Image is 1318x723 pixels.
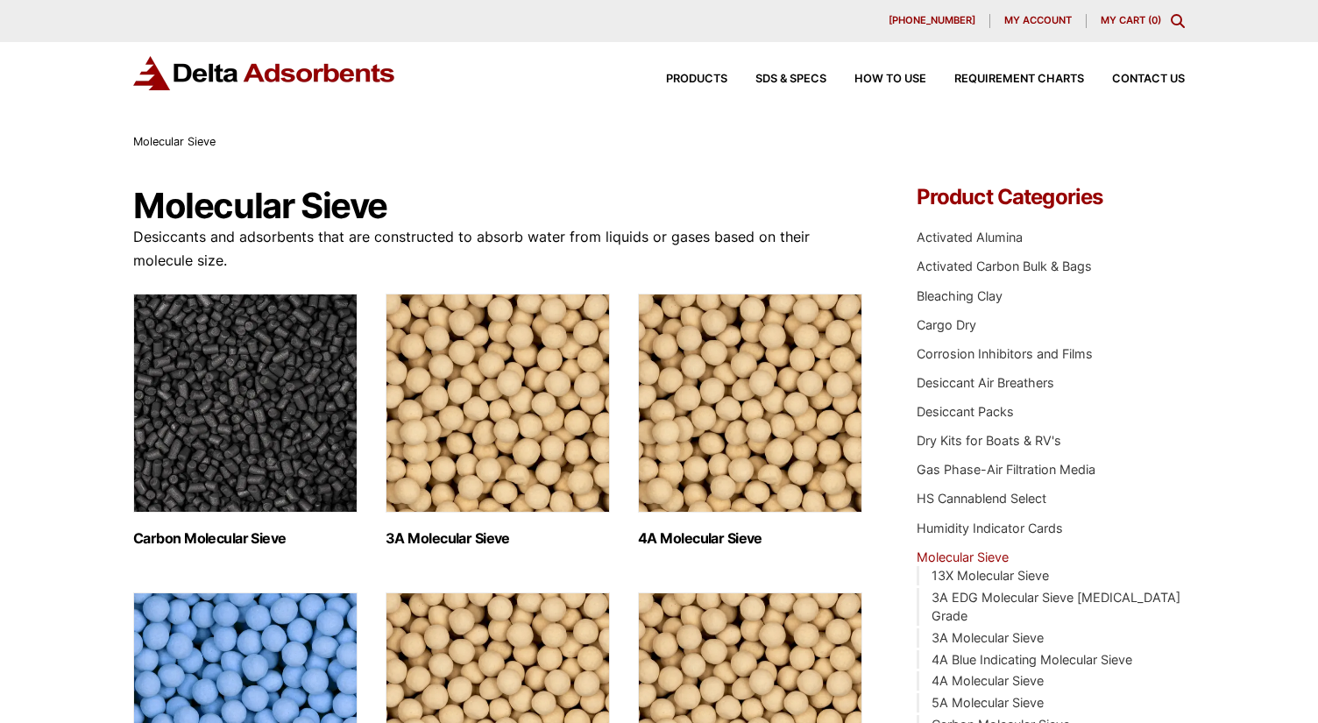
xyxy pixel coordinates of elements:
a: Visit product category Carbon Molecular Sieve [133,294,358,547]
span: Products [666,74,727,85]
span: Contact Us [1112,74,1185,85]
a: Requirement Charts [926,74,1084,85]
p: Desiccants and adsorbents that are constructed to absorb water from liquids or gases based on the... [133,225,864,273]
a: Contact Us [1084,74,1185,85]
img: 3A Molecular Sieve [386,294,610,513]
span: 0 [1151,14,1158,26]
h2: 3A Molecular Sieve [386,530,610,547]
a: Cargo Dry [917,317,976,332]
a: Gas Phase-Air Filtration Media [917,462,1095,477]
a: Desiccant Air Breathers [917,375,1054,390]
span: Requirement Charts [954,74,1084,85]
a: SDS & SPECS [727,74,826,85]
a: How to Use [826,74,926,85]
span: SDS & SPECS [755,74,826,85]
a: 4A Molecular Sieve [932,673,1044,688]
span: Molecular Sieve [133,135,216,148]
a: Activated Alumina [917,230,1023,245]
a: HS Cannablend Select [917,491,1046,506]
a: Bleaching Clay [917,288,1003,303]
h2: 4A Molecular Sieve [638,530,862,547]
a: Desiccant Packs [917,404,1014,419]
a: [PHONE_NUMBER] [875,14,990,28]
a: Visit product category 3A Molecular Sieve [386,294,610,547]
img: Carbon Molecular Sieve [133,294,358,513]
span: How to Use [854,74,926,85]
a: My account [990,14,1087,28]
a: Corrosion Inhibitors and Films [917,346,1093,361]
a: 5A Molecular Sieve [932,695,1044,710]
a: Activated Carbon Bulk & Bags [917,259,1092,273]
a: My Cart (0) [1101,14,1161,26]
h2: Carbon Molecular Sieve [133,530,358,547]
span: My account [1004,16,1072,25]
a: 13X Molecular Sieve [932,568,1049,583]
h4: Product Categories [917,187,1185,208]
div: Toggle Modal Content [1171,14,1185,28]
img: 4A Molecular Sieve [638,294,862,513]
a: Visit product category 4A Molecular Sieve [638,294,862,547]
span: [PHONE_NUMBER] [889,16,975,25]
a: 3A EDG Molecular Sieve [MEDICAL_DATA] Grade [932,590,1180,624]
h1: Molecular Sieve [133,187,864,225]
a: Molecular Sieve [917,549,1009,564]
a: 4A Blue Indicating Molecular Sieve [932,652,1132,667]
a: Products [638,74,727,85]
a: 3A Molecular Sieve [932,630,1044,645]
a: Humidity Indicator Cards [917,521,1063,535]
img: Delta Adsorbents [133,56,396,90]
a: Dry Kits for Boats & RV's [917,433,1061,448]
